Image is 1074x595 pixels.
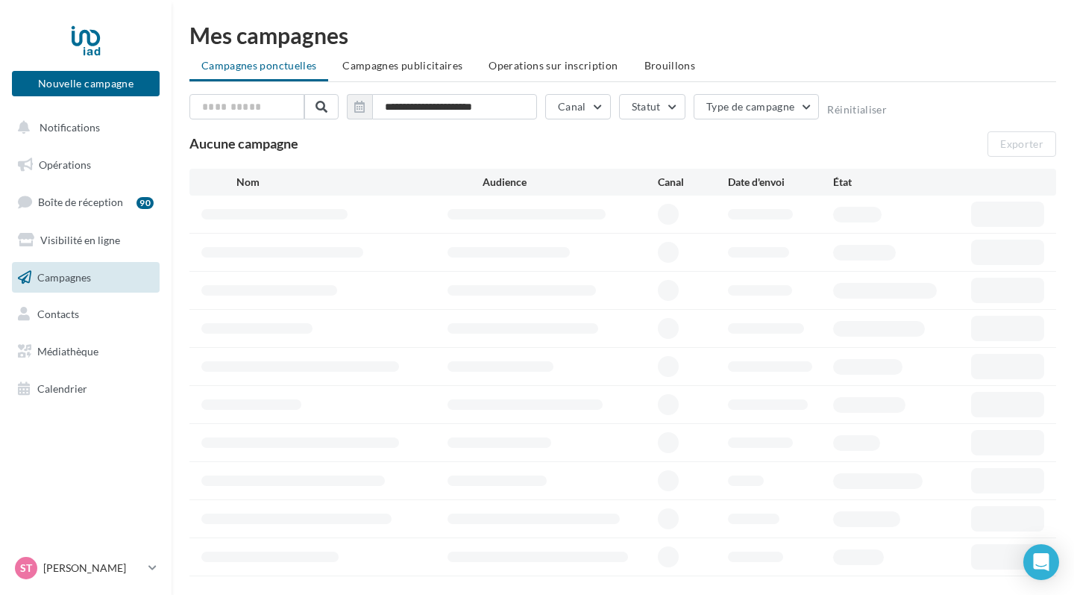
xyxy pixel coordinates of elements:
button: Type de campagne [694,94,820,119]
a: Calendrier [9,373,163,405]
span: Aucune campagne [189,135,298,152]
span: Boîte de réception [38,196,123,208]
a: Visibilité en ligne [9,225,163,256]
button: Notifications [9,112,157,143]
a: Médiathèque [9,336,163,367]
span: Médiathèque [37,345,98,358]
a: ST [PERSON_NAME] [12,554,160,582]
button: Réinitialiser [827,104,887,116]
div: Mes campagnes [189,24,1056,46]
div: Audience [483,175,658,190]
a: Contacts [9,299,163,330]
p: [PERSON_NAME] [43,561,142,576]
div: Open Intercom Messenger [1023,544,1059,580]
button: Nouvelle campagne [12,71,160,96]
a: Opérations [9,149,163,181]
div: Canal [658,175,728,190]
a: Campagnes [9,262,163,293]
span: Contacts [37,308,79,320]
button: Canal [545,94,611,119]
span: Opérations [39,158,91,171]
span: Campagnes [37,270,91,283]
div: Nom [236,175,483,190]
button: Exporter [987,131,1056,157]
span: Visibilité en ligne [40,234,120,246]
div: Date d'envoi [728,175,833,190]
span: Campagnes publicitaires [342,59,462,72]
button: Statut [619,94,685,119]
span: Operations sur inscription [489,59,618,72]
div: 90 [136,197,154,209]
span: Calendrier [37,382,87,395]
a: Boîte de réception90 [9,186,163,218]
div: État [833,175,938,190]
span: Brouillons [644,59,696,72]
span: Notifications [40,121,100,134]
span: ST [20,561,32,576]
